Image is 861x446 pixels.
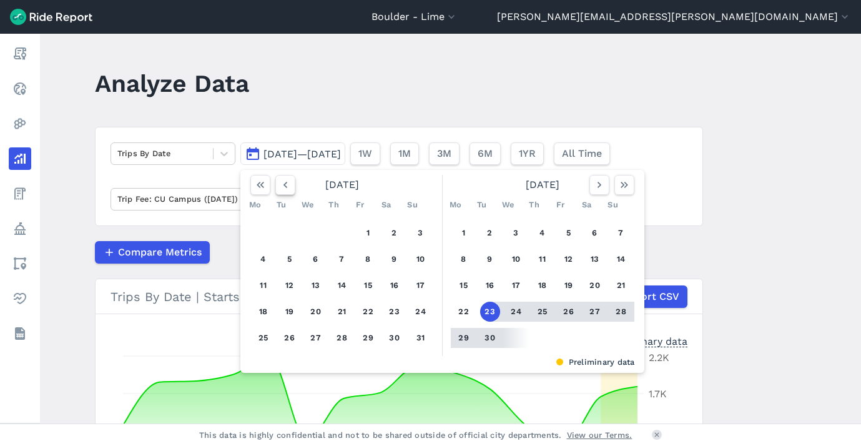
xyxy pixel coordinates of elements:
[324,195,344,215] div: Th
[480,302,500,322] button: 23
[533,302,553,322] button: 25
[298,195,318,215] div: We
[385,302,405,322] button: 23
[411,302,431,322] button: 24
[280,302,300,322] button: 19
[306,302,326,322] button: 20
[358,146,372,161] span: 1W
[95,241,210,264] button: Compare Metrics
[454,223,474,243] button: 1
[9,322,31,345] a: Datasets
[9,112,31,135] a: Heatmaps
[497,9,851,24] button: [PERSON_NAME][EMAIL_ADDRESS][PERSON_NAME][DOMAIN_NAME]
[454,328,474,348] button: 29
[306,328,326,348] button: 27
[245,175,439,195] div: [DATE]
[371,9,458,24] button: Boulder - Lime
[280,275,300,295] button: 12
[559,302,579,322] button: 26
[306,249,326,269] button: 6
[603,195,623,215] div: Su
[411,275,431,295] button: 17
[272,195,292,215] div: Tu
[585,249,605,269] button: 13
[554,142,610,165] button: All Time
[585,223,605,243] button: 6
[376,195,396,215] div: Sa
[385,275,405,295] button: 16
[511,142,544,165] button: 1YR
[608,334,687,347] div: Preliminary data
[385,249,405,269] button: 9
[611,275,631,295] button: 21
[562,146,602,161] span: All Time
[411,249,431,269] button: 10
[506,302,526,322] button: 24
[306,275,326,295] button: 13
[9,182,31,205] a: Fees
[454,302,474,322] button: 22
[111,285,687,308] div: Trips By Date | Starts | Lime | Trip Fee: CU Campus ([DATE])
[480,223,500,243] button: 2
[332,275,352,295] button: 14
[253,302,273,322] button: 18
[611,223,631,243] button: 7
[533,223,553,243] button: 4
[585,275,605,295] button: 20
[454,275,474,295] button: 15
[9,287,31,310] a: Health
[559,223,579,243] button: 5
[585,302,605,322] button: 27
[332,302,352,322] button: 21
[623,289,679,304] span: Export CSV
[118,245,202,260] span: Compare Metrics
[480,328,500,348] button: 30
[437,146,451,161] span: 3M
[253,249,273,269] button: 4
[9,42,31,65] a: Report
[358,328,378,348] button: 29
[411,328,431,348] button: 31
[358,302,378,322] button: 22
[533,249,553,269] button: 11
[506,223,526,243] button: 3
[253,328,273,348] button: 25
[611,302,631,322] button: 28
[519,146,536,161] span: 1YR
[446,175,639,195] div: [DATE]
[332,249,352,269] button: 7
[350,195,370,215] div: Fr
[649,388,667,400] tspan: 1.7K
[332,328,352,348] button: 28
[478,146,493,161] span: 6M
[245,195,265,215] div: Mo
[429,142,460,165] button: 3M
[506,275,526,295] button: 17
[611,249,631,269] button: 14
[358,249,378,269] button: 8
[280,249,300,269] button: 5
[358,223,378,243] button: 1
[524,195,544,215] div: Th
[567,429,632,441] a: View our Terms.
[385,328,405,348] button: 30
[9,147,31,170] a: Analyze
[398,146,411,161] span: 1M
[480,275,500,295] button: 16
[9,217,31,240] a: Policy
[506,249,526,269] button: 10
[472,195,492,215] div: Tu
[498,195,518,215] div: We
[250,356,635,368] div: Preliminary data
[358,275,378,295] button: 15
[446,195,466,215] div: Mo
[403,195,423,215] div: Su
[9,77,31,100] a: Realtime
[577,195,597,215] div: Sa
[95,66,249,101] h1: Analyze Data
[551,195,571,215] div: Fr
[411,223,431,243] button: 3
[253,275,273,295] button: 11
[390,142,419,165] button: 1M
[263,148,341,160] span: [DATE]—[DATE]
